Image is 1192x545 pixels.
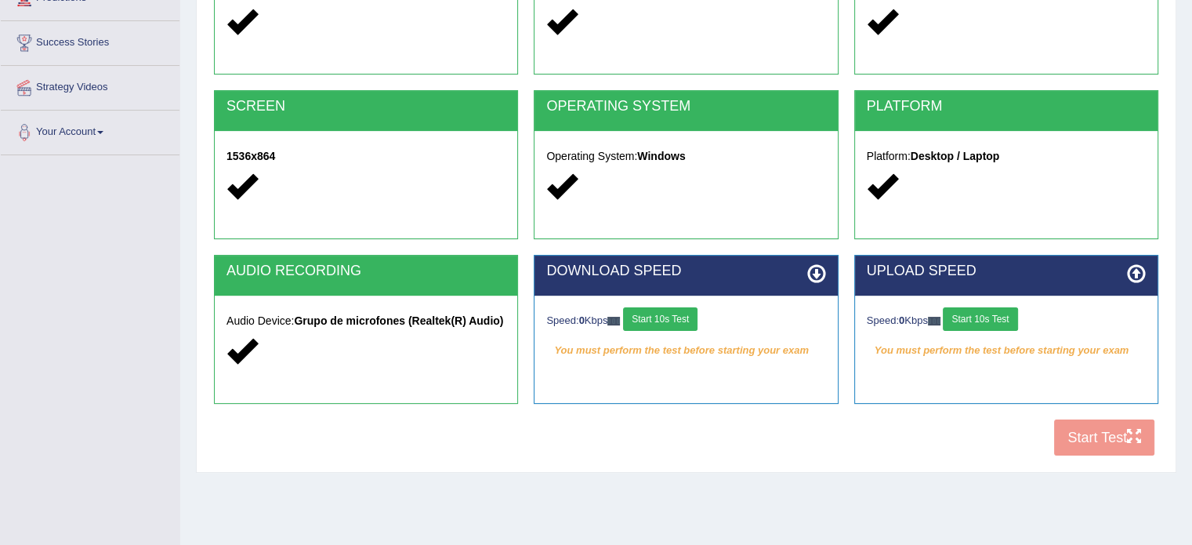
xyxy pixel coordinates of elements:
[928,317,940,325] img: ajax-loader-fb-connection.gif
[226,263,505,279] h2: AUDIO RECORDING
[226,315,505,327] h5: Audio Device:
[546,151,825,162] h5: Operating System:
[226,99,505,114] h2: SCREEN
[294,314,503,327] strong: Grupo de microfones (Realtek(R) Audio)
[867,151,1146,162] h5: Platform:
[546,99,825,114] h2: OPERATING SYSTEM
[867,307,1146,335] div: Speed: Kbps
[623,307,697,331] button: Start 10s Test
[1,111,179,150] a: Your Account
[546,339,825,362] em: You must perform the test before starting your exam
[899,314,904,326] strong: 0
[226,150,275,162] strong: 1536x864
[637,150,685,162] strong: Windows
[1,66,179,105] a: Strategy Videos
[1,21,179,60] a: Success Stories
[867,339,1146,362] em: You must perform the test before starting your exam
[943,307,1017,331] button: Start 10s Test
[546,307,825,335] div: Speed: Kbps
[546,263,825,279] h2: DOWNLOAD SPEED
[867,99,1146,114] h2: PLATFORM
[579,314,585,326] strong: 0
[607,317,620,325] img: ajax-loader-fb-connection.gif
[911,150,1000,162] strong: Desktop / Laptop
[867,263,1146,279] h2: UPLOAD SPEED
